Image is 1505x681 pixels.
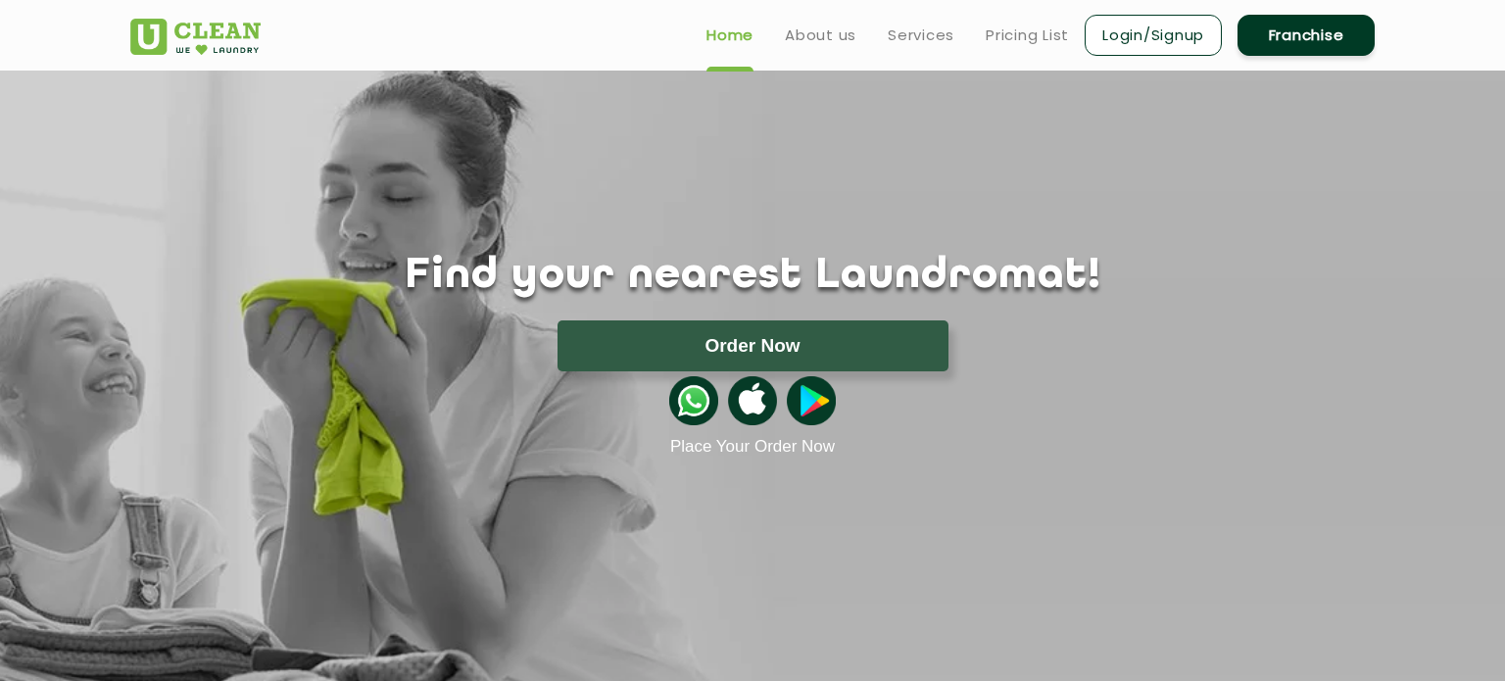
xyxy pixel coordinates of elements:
[116,252,1389,301] h1: Find your nearest Laundromat!
[706,24,753,47] a: Home
[670,437,835,457] a: Place Your Order Now
[785,24,856,47] a: About us
[888,24,954,47] a: Services
[1238,15,1375,56] a: Franchise
[986,24,1069,47] a: Pricing List
[787,376,836,425] img: playstoreicon.png
[1085,15,1222,56] a: Login/Signup
[669,376,718,425] img: whatsappicon.png
[728,376,777,425] img: apple-icon.png
[130,19,261,55] img: UClean Laundry and Dry Cleaning
[558,320,948,371] button: Order Now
